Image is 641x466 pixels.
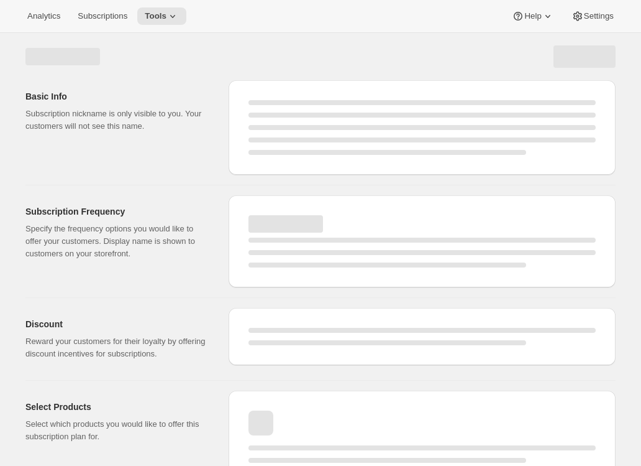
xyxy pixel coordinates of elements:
[78,11,127,21] span: Subscriptions
[145,11,166,21] span: Tools
[25,335,209,360] p: Reward your customers for their loyalty by offering discount incentives for subscriptions.
[584,11,614,21] span: Settings
[27,11,60,21] span: Analytics
[70,7,135,25] button: Subscriptions
[25,401,209,413] h2: Select Products
[20,7,68,25] button: Analytics
[25,418,209,443] p: Select which products you would like to offer this subscription plan for.
[25,223,209,260] p: Specify the frequency options you would like to offer your customers. Display name is shown to cu...
[137,7,186,25] button: Tools
[564,7,621,25] button: Settings
[524,11,541,21] span: Help
[504,7,561,25] button: Help
[25,318,209,330] h2: Discount
[25,90,209,103] h2: Basic Info
[25,108,209,133] p: Subscription nickname is only visible to you. Your customers will not see this name.
[25,205,209,218] h2: Subscription Frequency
